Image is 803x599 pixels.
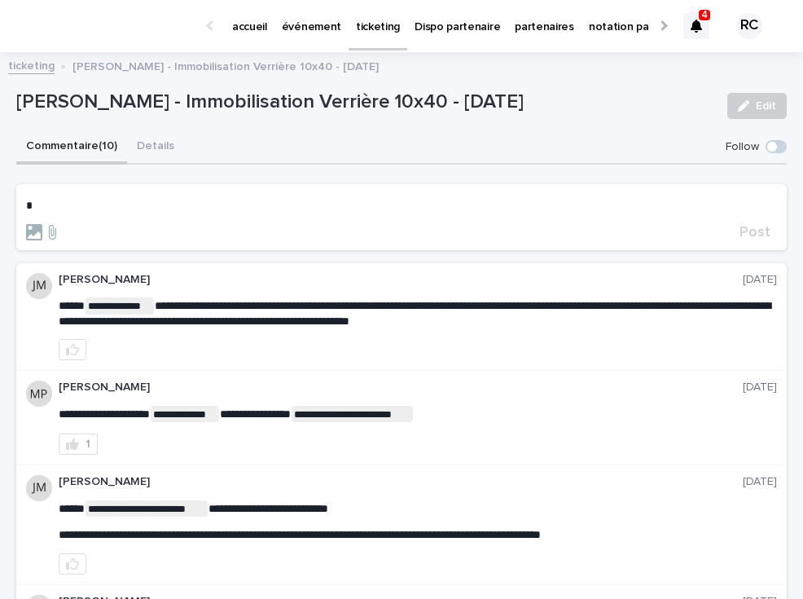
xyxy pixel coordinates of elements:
[727,93,787,119] button: Edit
[756,100,776,112] span: Edit
[59,339,86,360] button: like this post
[743,381,777,394] p: [DATE]
[743,273,777,287] p: [DATE]
[743,475,777,489] p: [DATE]
[733,225,777,240] button: Post
[59,381,743,394] p: [PERSON_NAME]
[59,273,743,287] p: [PERSON_NAME]
[683,13,709,39] div: 4
[702,9,708,20] p: 4
[59,475,743,489] p: [PERSON_NAME]
[59,434,98,455] button: 1
[86,438,90,450] div: 1
[16,90,714,114] p: [PERSON_NAME] - Immobilisation Verrière 10x40 - [DATE]
[726,140,759,154] p: Follow
[72,56,379,74] p: [PERSON_NAME] - Immobilisation Verrière 10x40 - [DATE]
[739,225,770,240] span: Post
[16,130,127,165] button: Commentaire (10)
[736,13,762,39] div: RC
[127,130,184,165] button: Details
[59,553,86,575] button: like this post
[33,10,191,42] img: Ls34BcGeRexTGTNfXpUC
[8,55,55,74] a: ticketing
